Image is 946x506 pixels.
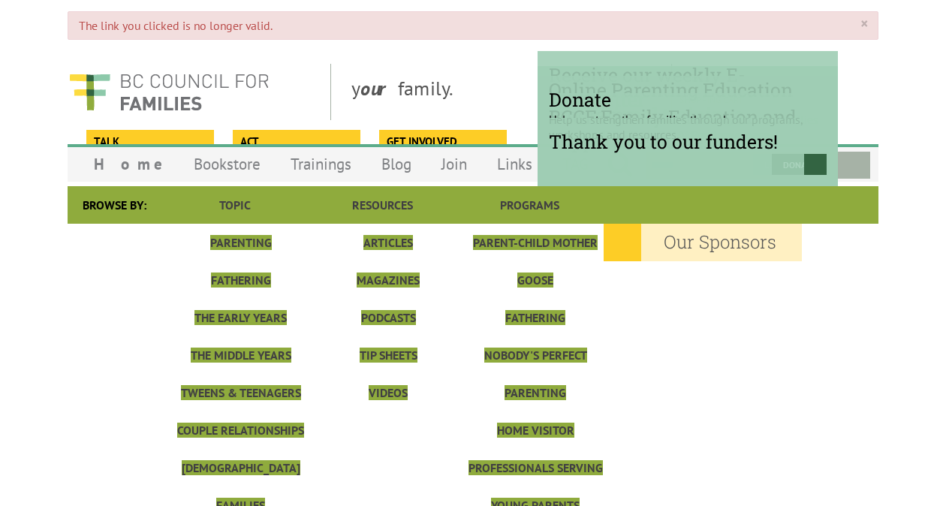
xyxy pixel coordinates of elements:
a: Join [426,146,482,182]
a: Home [79,146,179,182]
a: Blog [366,146,426,182]
a: Talk Share your story [86,130,212,151]
a: Couple Relationships [177,423,304,438]
a: Get Involved Make change happen [379,130,505,151]
a: Tweens & Teenagers [181,385,301,400]
a: Home Visitor [497,423,574,438]
a: Parent-Child Mother Goose [473,235,598,288]
span: Talk [94,134,204,150]
a: The Early Years [194,310,287,325]
h2: Our Sponsors [604,224,802,261]
div: The link you clicked is no longer valid. [68,11,878,40]
span: Receive our weekly E-Newsletter [549,62,827,112]
a: Fathering [211,273,271,288]
a: Trainings [276,146,366,182]
a: The Middle Years [191,348,291,363]
a: Programs [500,197,559,212]
a: Resources [352,197,413,212]
strong: our [360,76,398,101]
a: Bookstore [179,146,276,182]
a: × [860,17,867,32]
a: Podcasts [361,310,416,325]
span: Act [240,134,351,150]
div: y family. [339,64,672,120]
a: Fathering [505,310,565,325]
a: Act Take a survey [233,130,358,151]
img: BC Council for FAMILIES [68,64,270,120]
span: Get Involved [387,134,497,150]
a: Links [482,146,547,182]
a: Nobody's Perfect Parenting [484,348,587,400]
a: Parenting [210,235,272,250]
a: Magazines [357,273,420,288]
a: Videos [369,385,408,400]
a: Topic [219,197,251,212]
span: Thank you to our funders! [549,129,827,154]
span: Donate [549,87,827,112]
a: Tip Sheets [360,348,417,363]
a: Articles [363,235,413,250]
div: Browse By: [68,186,161,224]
